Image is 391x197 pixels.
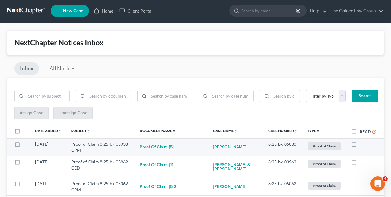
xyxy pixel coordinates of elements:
button: Proof of Claim [5] [140,141,174,153]
td: 8:25-bk-05062 [263,178,302,195]
span: Proof of Claim [308,160,341,168]
td: Proof of Claim 8:25-bk-03962-CED [66,156,135,178]
a: Proof of Claim [307,141,342,151]
div: NextChapter Notices Inbox [14,38,377,47]
input: Search by name... [241,5,297,16]
a: [PERSON_NAME] & [PERSON_NAME] [213,159,259,175]
td: 8:25-bk-05038 [263,138,302,156]
td: [DATE] [30,178,66,195]
a: [PERSON_NAME] [213,141,246,153]
span: Proof of Claim [308,142,341,150]
a: Help [307,5,327,16]
button: Search [352,90,378,102]
td: Proof of Claim 8:25-bk-05038-CPM [66,138,135,156]
a: [PERSON_NAME] [213,181,246,193]
input: Search by subject [26,90,69,102]
i: unfold_more [87,129,90,133]
td: Proof of Claim 8:25-bk-05062-CPM [66,178,135,195]
td: [DATE] [30,138,66,156]
span: New Case [63,9,83,13]
input: Search by date [271,90,300,102]
a: Client Portal [116,5,156,16]
a: Inbox [14,62,39,75]
a: Subjectunfold_more [71,128,90,133]
label: Read [360,128,371,135]
i: unfold_more [58,129,62,133]
a: The Golden Law Group [328,5,383,16]
iframe: Intercom live chat [370,176,385,191]
span: 4 [383,176,388,181]
a: Case Numberunfold_more [268,128,297,133]
i: unfold_more [316,129,320,133]
a: Case Nameunfold_more [213,128,237,133]
input: Search by document name [87,90,131,102]
a: Typeunfold_more [307,128,320,133]
a: All Notices [44,62,81,75]
a: Document Nameunfold_more [140,128,176,133]
a: Home [91,5,116,16]
td: 8:25-bk-03962 [263,156,302,178]
button: Proof of Claim [11] [140,159,174,171]
span: Proof of Claim [308,182,341,190]
input: Search by case name [149,90,192,102]
a: Date Addedunfold_more [35,128,62,133]
i: unfold_more [294,129,297,133]
input: Search by case number [210,90,253,102]
i: unfold_more [172,129,176,133]
a: Proof of Claim [307,159,342,169]
button: Proof of Claim [5-2] [140,181,177,193]
td: [DATE] [30,156,66,178]
a: Proof of Claim [307,181,342,191]
i: unfold_more [234,129,237,133]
